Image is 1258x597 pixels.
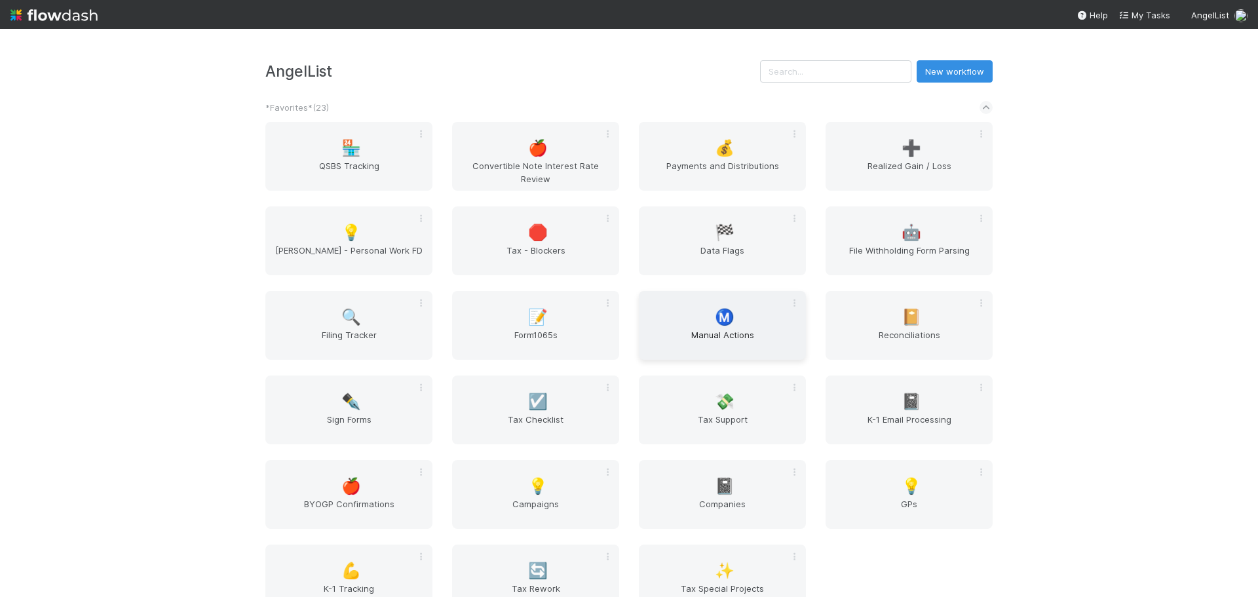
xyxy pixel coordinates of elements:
[826,206,993,275] a: 🤖File Withholding Form Parsing
[639,122,806,191] a: 💰Payments and Distributions
[639,291,806,360] a: Ⓜ️Manual Actions
[341,393,361,410] span: ✒️
[715,478,734,495] span: 📓
[826,291,993,360] a: 📔Reconciliations
[452,460,619,529] a: 💡Campaigns
[528,562,548,579] span: 🔄
[1118,9,1170,22] a: My Tasks
[452,122,619,191] a: 🍎Convertible Note Interest Rate Review
[528,393,548,410] span: ☑️
[528,140,548,157] span: 🍎
[265,460,432,529] a: 🍎BYOGP Confirmations
[715,224,734,241] span: 🏁
[902,393,921,410] span: 📓
[341,562,361,579] span: 💪
[917,60,993,83] button: New workflow
[715,309,734,326] span: Ⓜ️
[265,206,432,275] a: 💡[PERSON_NAME] - Personal Work FD
[902,478,921,495] span: 💡
[831,328,987,355] span: Reconciliations
[457,497,614,524] span: Campaigns
[341,309,361,326] span: 🔍
[639,206,806,275] a: 🏁Data Flags
[826,460,993,529] a: 💡GPs
[341,478,361,495] span: 🍎
[902,224,921,241] span: 🤖
[644,497,801,524] span: Companies
[528,478,548,495] span: 💡
[452,206,619,275] a: 🛑Tax - Blockers
[644,244,801,270] span: Data Flags
[452,376,619,444] a: ☑️Tax Checklist
[265,102,329,113] span: *Favorites* ( 23 )
[831,413,987,439] span: K-1 Email Processing
[341,224,361,241] span: 💡
[457,328,614,355] span: Form1065s
[271,159,427,185] span: QSBS Tracking
[265,376,432,444] a: ✒️Sign Forms
[341,140,361,157] span: 🏪
[826,376,993,444] a: 📓K-1 Email Processing
[831,159,987,185] span: Realized Gain / Loss
[457,413,614,439] span: Tax Checklist
[271,497,427,524] span: BYOGP Confirmations
[271,413,427,439] span: Sign Forms
[831,497,987,524] span: GPs
[831,244,987,270] span: File Withholding Form Parsing
[715,140,734,157] span: 💰
[1077,9,1108,22] div: Help
[528,224,548,241] span: 🛑
[760,60,911,83] input: Search...
[639,460,806,529] a: 📓Companies
[457,159,614,185] span: Convertible Note Interest Rate Review
[644,159,801,185] span: Payments and Distributions
[1191,10,1229,20] span: AngelList
[902,140,921,157] span: ➕
[452,291,619,360] a: 📝Form1065s
[265,62,760,80] h3: AngelList
[644,328,801,355] span: Manual Actions
[10,4,98,26] img: logo-inverted-e16ddd16eac7371096b0.svg
[1234,9,1248,22] img: avatar_37569647-1c78-4889-accf-88c08d42a236.png
[457,244,614,270] span: Tax - Blockers
[265,122,432,191] a: 🏪QSBS Tracking
[715,393,734,410] span: 💸
[902,309,921,326] span: 📔
[271,244,427,270] span: [PERSON_NAME] - Personal Work FD
[826,122,993,191] a: ➕Realized Gain / Loss
[644,413,801,439] span: Tax Support
[639,376,806,444] a: 💸Tax Support
[715,562,734,579] span: ✨
[528,309,548,326] span: 📝
[271,328,427,355] span: Filing Tracker
[1118,10,1170,20] span: My Tasks
[265,291,432,360] a: 🔍Filing Tracker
